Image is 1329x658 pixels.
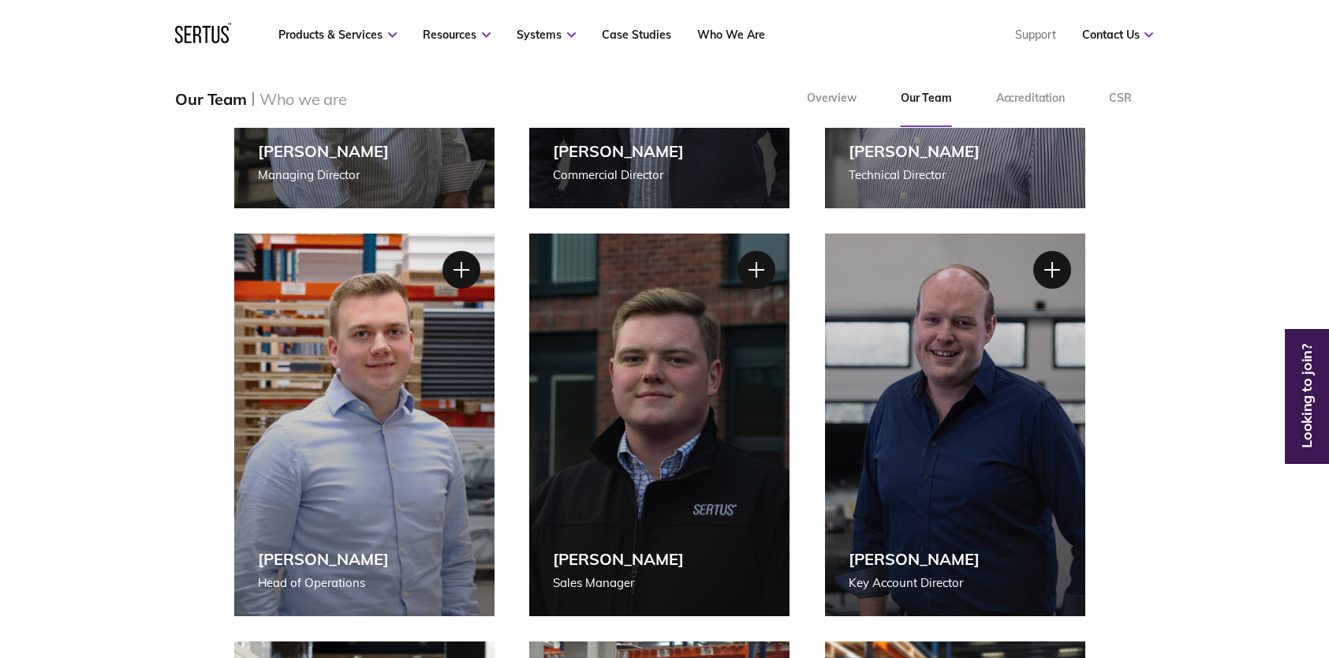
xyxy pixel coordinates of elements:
div: [PERSON_NAME] [258,549,389,569]
div: [PERSON_NAME] [553,141,684,161]
div: Who we are [259,89,347,109]
iframe: Chat Widget [1045,476,1329,658]
a: Looking to join? [1289,390,1325,402]
div: [PERSON_NAME] [553,549,684,569]
div: [PERSON_NAME] [849,549,980,569]
a: Support [1014,28,1055,42]
div: Technical Director [849,166,980,185]
div: Our Team [175,89,246,109]
a: Who We Are [697,28,765,42]
div: Managing Director [258,166,389,185]
a: Contact Us [1081,28,1153,42]
a: Case Studies [602,28,671,42]
div: Sales Manager [553,574,684,593]
div: Key Account Director [849,574,980,593]
div: Commercial Director [553,166,684,185]
div: Head of Operations [258,574,389,593]
a: Products & Services [278,28,397,42]
a: Accreditation [974,70,1087,127]
div: [PERSON_NAME] [849,141,980,161]
a: CSR [1087,70,1154,127]
div: [PERSON_NAME] [258,141,389,161]
a: Systems [517,28,576,42]
a: Resources [423,28,491,42]
a: Overview [785,70,879,127]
